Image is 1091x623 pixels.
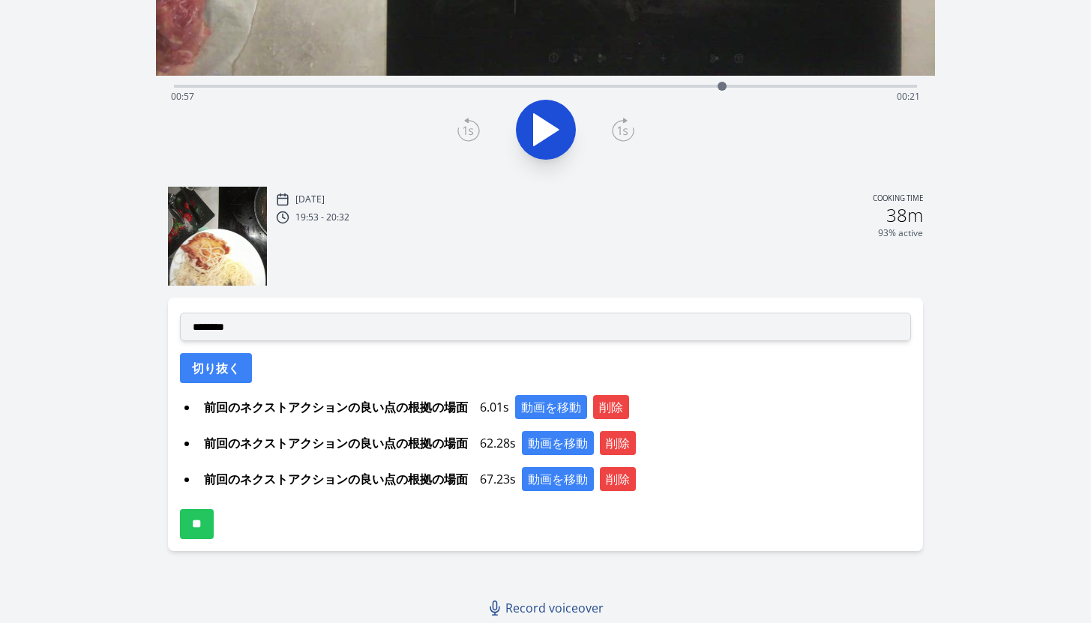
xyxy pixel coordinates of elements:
button: 削除 [600,467,636,491]
span: 00:21 [897,90,920,103]
div: 6.01s [198,395,911,419]
span: 00:57 [171,90,194,103]
a: Record voiceover [481,593,613,623]
button: 動画を移動 [515,395,587,419]
div: 67.23s [198,467,911,491]
span: 前回のネクストアクションの良い点の根拠の場面 [198,467,474,491]
button: 削除 [600,431,636,455]
img: 250906175440_thumb.jpeg [168,187,267,286]
p: [DATE] [295,193,325,205]
button: 削除 [593,395,629,419]
p: 93% active [878,227,923,239]
button: 動画を移動 [522,431,594,455]
button: 切り抜く [180,353,252,383]
p: Cooking time [873,193,923,206]
button: 動画を移動 [522,467,594,491]
span: 前回のネクストアクションの良い点の根拠の場面 [198,395,474,419]
span: Record voiceover [505,599,604,617]
div: 62.28s [198,431,911,455]
h2: 38m [886,206,923,224]
p: 19:53 - 20:32 [295,211,349,223]
span: 前回のネクストアクションの良い点の根拠の場面 [198,431,474,455]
